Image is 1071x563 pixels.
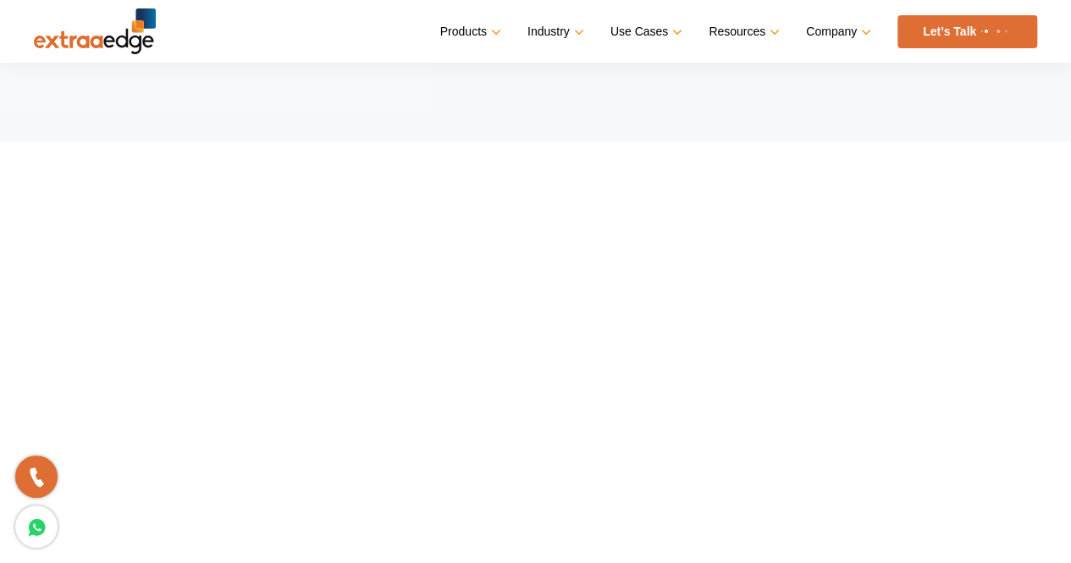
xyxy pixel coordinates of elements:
[897,15,1037,48] a: Let’s Talk
[440,19,498,44] a: Products
[709,19,776,44] a: Resources
[610,19,679,44] a: Use Cases
[527,19,581,44] a: Industry
[806,19,868,44] a: Company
